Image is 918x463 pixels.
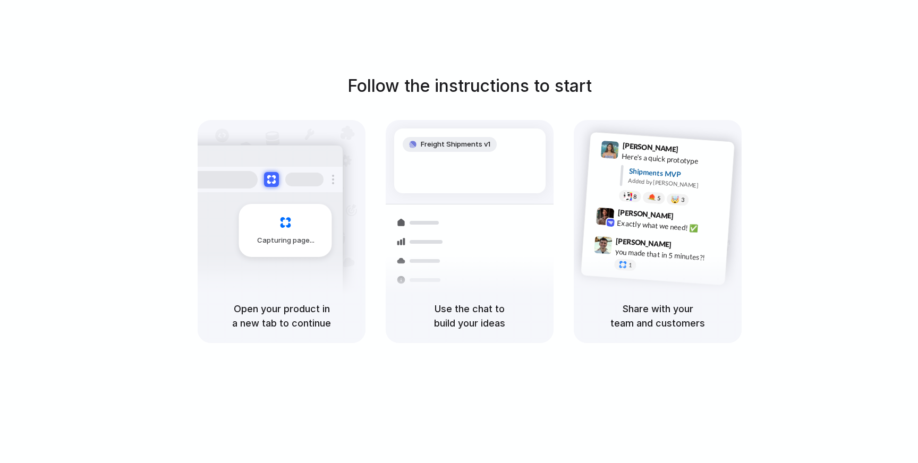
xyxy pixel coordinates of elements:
[615,246,721,264] div: you made that in 5 minutes?!
[633,194,637,200] span: 8
[682,145,703,158] span: 9:41 AM
[677,212,699,225] span: 9:42 AM
[210,302,353,330] h5: Open your product in a new tab to continue
[257,235,316,246] span: Capturing page
[421,139,490,150] span: Freight Shipments v1
[616,235,672,251] span: [PERSON_NAME]
[657,195,661,201] span: 5
[347,73,592,99] h1: Follow the instructions to start
[622,140,678,155] span: [PERSON_NAME]
[681,197,685,203] span: 3
[628,262,632,268] span: 1
[617,218,723,236] div: Exactly what we need! ✅
[617,207,674,222] span: [PERSON_NAME]
[628,176,726,192] div: Added by [PERSON_NAME]
[671,196,680,204] div: 🤯
[675,241,696,253] span: 9:47 AM
[398,302,541,330] h5: Use the chat to build your ideas
[586,302,729,330] h5: Share with your team and customers
[628,166,727,183] div: Shipments MVP
[622,151,728,169] div: Here's a quick prototype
